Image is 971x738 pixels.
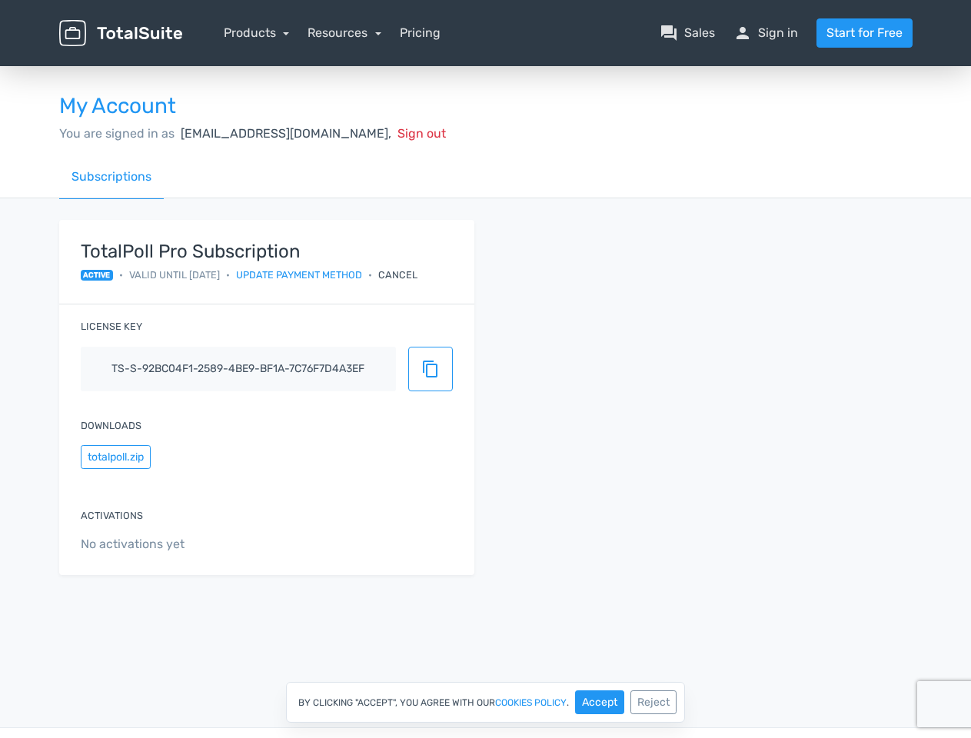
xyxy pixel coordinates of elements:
a: Pricing [400,24,441,42]
div: Cancel [378,268,417,282]
a: question_answerSales [660,24,715,42]
span: • [119,268,123,282]
div: By clicking "Accept", you agree with our . [286,682,685,723]
button: Accept [575,690,624,714]
span: • [226,268,230,282]
img: TotalSuite for WordPress [59,20,182,47]
span: • [368,268,372,282]
h3: My Account [59,95,913,118]
button: Reject [630,690,677,714]
span: You are signed in as [59,126,175,141]
span: [EMAIL_ADDRESS][DOMAIN_NAME], [181,126,391,141]
a: Resources [308,25,381,40]
strong: TotalPoll Pro Subscription [81,241,418,261]
a: personSign in [733,24,798,42]
a: Start for Free [816,18,913,48]
label: License key [81,319,142,334]
span: Valid until [DATE] [129,268,220,282]
a: Subscriptions [59,155,164,199]
label: Activations [81,508,143,523]
button: content_copy [408,347,453,391]
span: active [81,270,114,281]
button: totalpoll.zip [81,445,151,469]
a: Update payment method [236,268,362,282]
span: person [733,24,752,42]
span: Sign out [397,126,446,141]
label: Downloads [81,418,141,433]
span: content_copy [421,360,440,378]
a: cookies policy [495,698,567,707]
a: Products [224,25,290,40]
span: No activations yet [81,535,453,553]
span: question_answer [660,24,678,42]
